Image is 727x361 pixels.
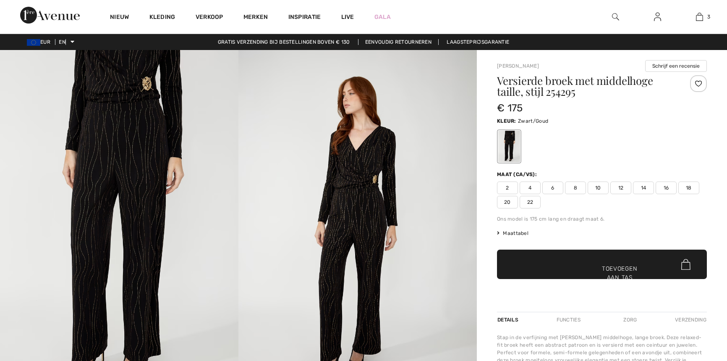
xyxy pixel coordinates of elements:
font: 8 [574,185,577,191]
img: Bag.svg [681,259,690,270]
a: Live [341,13,354,21]
font: Gratis verzending bij bestellingen boven € 130 [218,39,350,45]
a: Eenvoudig retourneren [358,39,439,45]
font: Toevoegen aan tas [602,264,637,282]
font: Versierde broek met middelhoge taille, stijl 254295 [497,73,653,99]
img: zoek op de website [612,12,619,22]
font: 4 [528,185,531,191]
font: Ons model is 175 cm lang en draagt ​​maat 6. [497,216,605,222]
font: Details [497,317,518,323]
div: Zwart/Goud [498,131,520,162]
a: 3 [679,12,720,22]
font: Maat (CA/VS): [497,171,537,177]
font: 2 [506,185,509,191]
font: 14 [641,185,646,191]
font: Kleding [149,13,175,21]
font: 6 [551,185,554,191]
font: Zorg [623,317,637,323]
font: Schrijf een recensie [652,63,700,69]
a: Nieuw [110,13,129,22]
a: Verkoop [196,13,223,22]
font: Nieuw [110,13,129,21]
a: Kleding [149,13,175,22]
font: Verzending [675,317,706,323]
font: Zwart/Goud [518,118,548,124]
a: Aanmelden [647,12,668,22]
font: 3 [707,14,710,20]
font: 16 [664,185,669,191]
font: Maattabel [503,230,528,236]
font: € 175 [497,102,523,114]
font: 22 [527,199,533,205]
font: Kleur: [497,118,516,124]
font: Functies [557,317,581,323]
font: 12 [618,185,624,191]
a: Merken [243,13,268,22]
font: Verkoop [196,13,223,21]
font: 18 [686,185,692,191]
a: Gratis verzending bij bestellingen boven € 130 [211,39,357,45]
img: Mijn gegevens [654,12,661,22]
font: Merken [243,13,268,21]
font: EN [59,39,65,45]
font: Inspiratie [288,13,321,21]
font: Eenvoudig retourneren [365,39,431,45]
a: Gala [374,13,391,21]
img: 1ère Avenue [20,7,80,24]
font: 20 [504,199,511,205]
a: Laagsteprijsgarantie [440,39,516,45]
img: Euro [27,39,40,46]
a: [PERSON_NAME] [497,63,539,69]
font: 10 [595,185,601,191]
font: Laagsteprijsgarantie [447,39,509,45]
font: EUR [40,39,50,45]
button: Schrijf een recensie [645,60,707,72]
img: Mijn tas [696,12,703,22]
